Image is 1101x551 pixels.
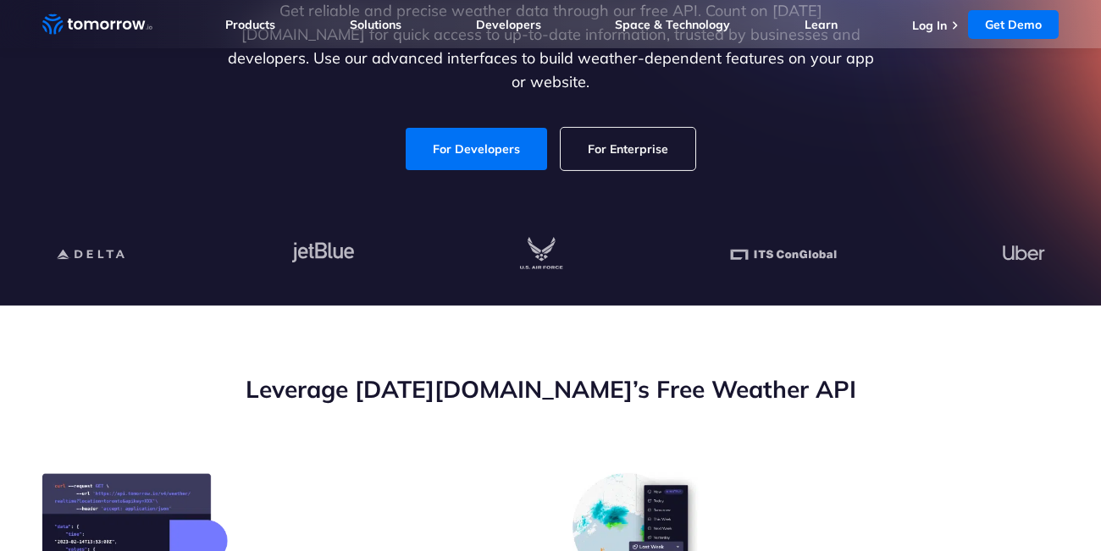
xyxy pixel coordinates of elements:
[406,128,547,170] a: For Developers
[968,10,1059,39] a: Get Demo
[615,17,730,32] a: Space & Technology
[561,128,695,170] a: For Enterprise
[912,18,947,33] a: Log In
[350,17,401,32] a: Solutions
[42,12,152,37] a: Home link
[805,17,838,32] a: Learn
[476,17,541,32] a: Developers
[225,17,275,32] a: Products
[42,373,1059,405] h2: Leverage [DATE][DOMAIN_NAME]’s Free Weather API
